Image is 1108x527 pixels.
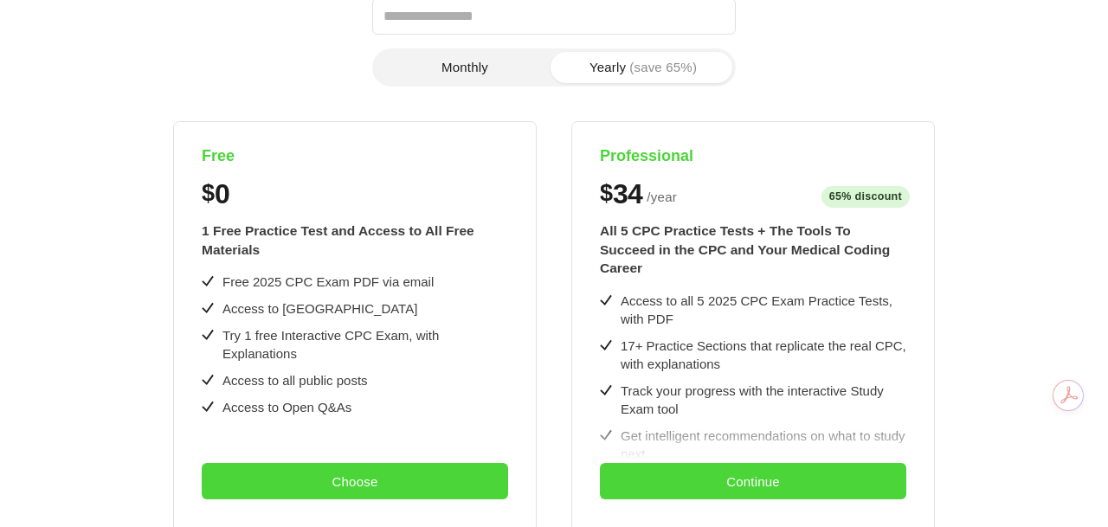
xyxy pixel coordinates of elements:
h4: Professional [600,146,906,166]
span: 34 [613,180,642,208]
span: 0 [215,180,229,208]
div: 1 Free Practice Test and Access to All Free Materials [202,222,508,259]
div: 17+ Practice Sections that replicate the real CPC, with explanations [621,337,906,373]
button: Choose [202,463,508,499]
span: $ [202,180,215,207]
button: Monthly [376,52,554,83]
div: All 5 CPC Practice Tests + The Tools To Succeed in the CPC and Your Medical Coding Career [600,222,906,278]
span: (save 65%) [629,61,697,74]
div: Access to [GEOGRAPHIC_DATA] [222,299,417,318]
div: Access to all 5 2025 CPC Exam Practice Tests, with PDF [621,292,906,328]
span: / year [647,187,677,208]
h4: Free [202,146,508,166]
div: Free 2025 CPC Exam PDF via email [222,273,434,291]
div: Access to Open Q&As [222,398,351,416]
div: Access to all public posts [222,371,368,389]
span: 65% discount [821,186,910,208]
span: $ [600,180,613,207]
button: Continue [600,463,906,499]
div: Try 1 free Interactive CPC Exam, with Explanations [222,326,508,363]
div: Track your progress with the interactive Study Exam tool [621,382,906,418]
button: Yearly(save 65%) [554,52,732,83]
